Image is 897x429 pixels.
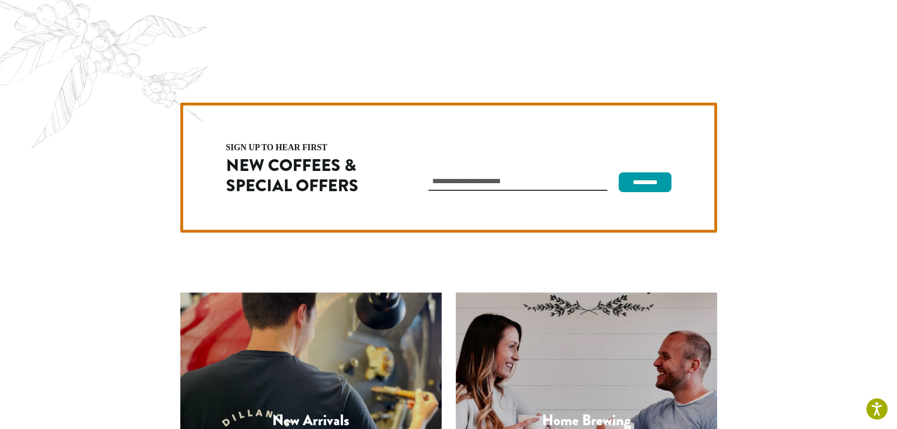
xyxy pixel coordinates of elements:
h4: sign up to hear first [226,143,388,152]
h2: New Coffees & Special Offers [226,155,388,196]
